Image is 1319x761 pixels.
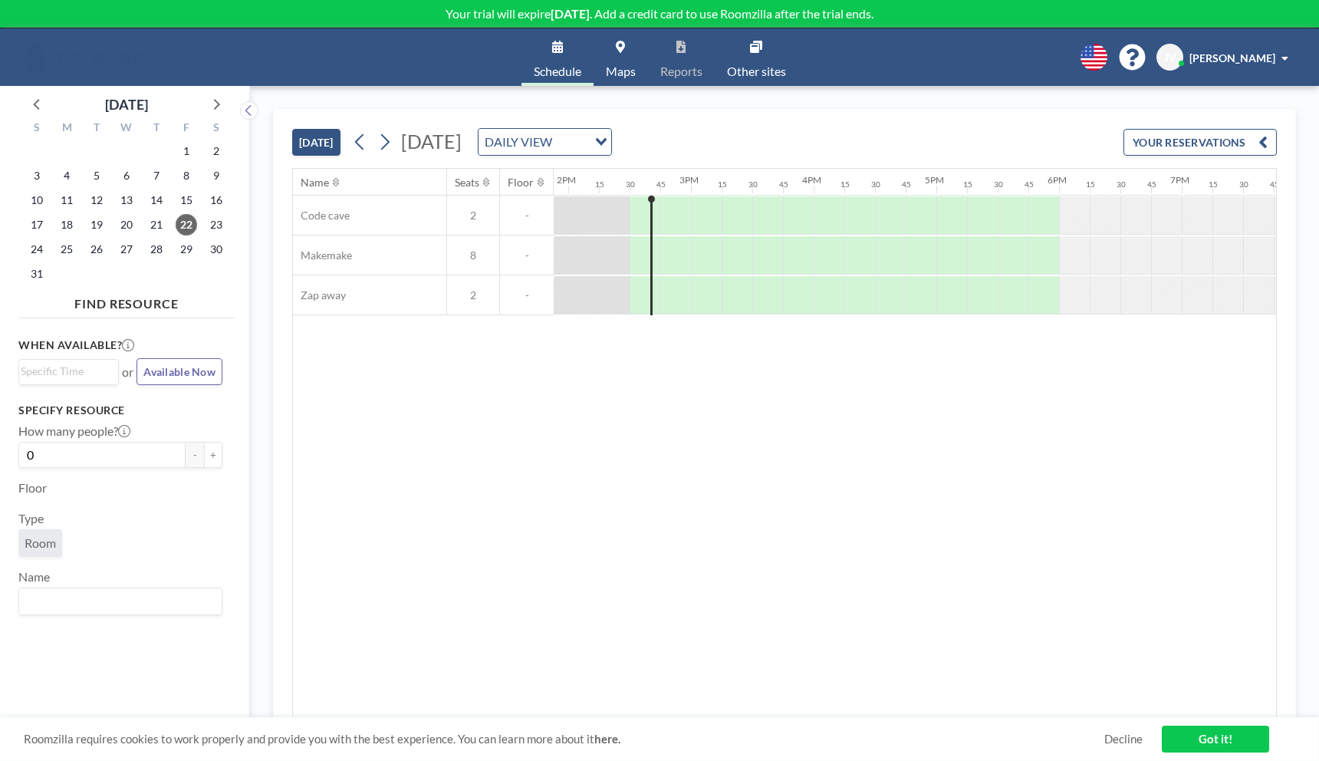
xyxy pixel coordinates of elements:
div: 30 [626,180,635,189]
span: Schedule [534,65,581,77]
h4: FIND RESOURCE [18,290,235,311]
span: JV [1164,51,1176,64]
div: S [201,119,231,139]
span: Saturday, August 30, 2025 [206,239,227,260]
span: Sunday, August 10, 2025 [26,189,48,211]
div: 3PM [679,174,699,186]
div: 15 [1086,180,1095,189]
div: Search for option [479,129,611,155]
div: 5PM [925,174,944,186]
div: 7PM [1170,174,1189,186]
span: Friday, August 29, 2025 [176,239,197,260]
span: Friday, August 15, 2025 [176,189,197,211]
span: Code cave [293,209,350,222]
div: Seats [455,176,479,189]
span: Tuesday, August 5, 2025 [86,165,107,186]
h3: Specify resource [18,404,222,417]
div: Search for option [19,588,222,614]
div: 15 [963,180,972,189]
span: Wednesday, August 13, 2025 [116,189,137,211]
img: organization-logo [25,42,145,73]
span: Friday, August 1, 2025 [176,140,197,162]
span: Reports [660,65,702,77]
span: 2 [447,209,499,222]
label: Floor [18,480,47,496]
span: Maps [606,65,636,77]
span: Sunday, August 17, 2025 [26,214,48,236]
span: Available Now [143,365,215,378]
div: M [52,119,82,139]
span: Friday, August 8, 2025 [176,165,197,186]
a: Decline [1104,732,1143,746]
div: 15 [1209,180,1218,189]
input: Search for option [21,591,213,611]
a: Got it! [1162,726,1269,753]
span: Zap away [293,288,346,302]
span: Sunday, August 24, 2025 [26,239,48,260]
span: Tuesday, August 19, 2025 [86,214,107,236]
span: Monday, August 4, 2025 [56,165,77,186]
span: DAILY VIEW [482,132,555,152]
span: Tuesday, August 12, 2025 [86,189,107,211]
span: Sunday, August 3, 2025 [26,165,48,186]
a: Other sites [715,28,798,86]
div: T [82,119,112,139]
span: Saturday, August 2, 2025 [206,140,227,162]
div: 45 [1147,180,1156,189]
div: F [171,119,201,139]
span: Friday, August 22, 2025 [176,214,197,236]
div: 30 [748,180,758,189]
label: Name [18,569,50,585]
span: Sunday, August 31, 2025 [26,263,48,285]
span: Wednesday, August 27, 2025 [116,239,137,260]
button: Available Now [137,358,222,385]
span: Saturday, August 23, 2025 [206,214,227,236]
span: or [122,364,133,380]
span: Makemake [293,249,352,262]
input: Search for option [557,132,586,152]
span: Saturday, August 9, 2025 [206,165,227,186]
div: 15 [840,180,850,189]
span: Thursday, August 28, 2025 [146,239,167,260]
div: 30 [871,180,880,189]
span: Room [25,535,56,551]
a: Schedule [521,28,594,86]
div: 45 [1025,180,1034,189]
span: Roomzilla requires cookies to work properly and provide you with the best experience. You can lea... [24,732,1104,746]
div: 45 [1270,180,1279,189]
div: 30 [1239,180,1248,189]
div: 45 [902,180,911,189]
div: 45 [656,180,666,189]
button: [DATE] [292,129,340,156]
span: [DATE] [401,130,462,153]
span: 8 [447,249,499,262]
span: Other sites [727,65,786,77]
span: Thursday, August 14, 2025 [146,189,167,211]
span: Saturday, August 16, 2025 [206,189,227,211]
button: - [186,442,204,468]
span: Wednesday, August 6, 2025 [116,165,137,186]
div: 15 [595,180,604,189]
span: Thursday, August 21, 2025 [146,214,167,236]
span: - [500,288,554,302]
div: 30 [994,180,1003,189]
div: Name [301,176,329,189]
span: Monday, August 11, 2025 [56,189,77,211]
span: Monday, August 18, 2025 [56,214,77,236]
button: YOUR RESERVATIONS [1123,129,1277,156]
div: S [22,119,52,139]
div: W [112,119,142,139]
div: 6PM [1048,174,1067,186]
span: - [500,209,554,222]
span: [PERSON_NAME] [1189,51,1275,64]
span: 2 [447,288,499,302]
span: Tuesday, August 26, 2025 [86,239,107,260]
label: Type [18,511,44,526]
div: Floor [508,176,534,189]
div: T [141,119,171,139]
div: 30 [1117,180,1126,189]
div: 4PM [802,174,821,186]
b: [DATE] [551,6,590,21]
div: 2PM [557,174,576,186]
a: Maps [594,28,648,86]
